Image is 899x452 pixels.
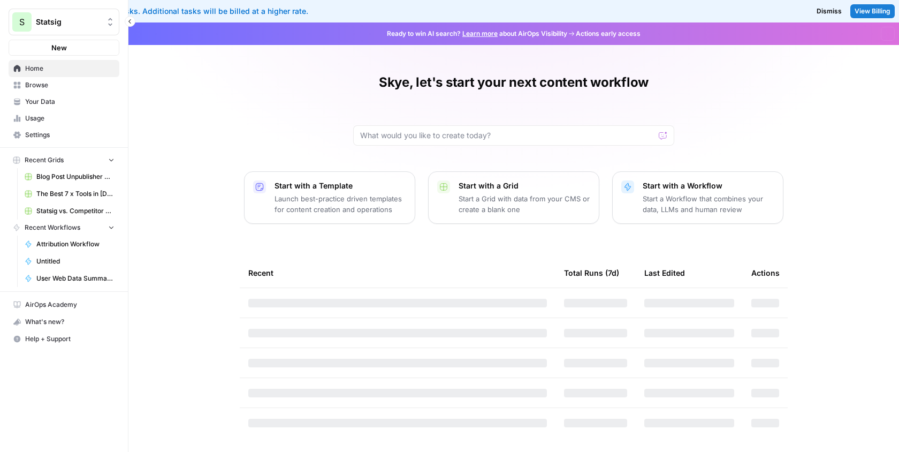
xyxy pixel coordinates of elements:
a: Learn more [462,29,498,37]
button: Start with a TemplateLaunch best-practice driven templates for content creation and operations [244,171,415,224]
span: User Web Data Summarization [36,274,115,283]
span: Recent Grids [25,155,64,165]
span: Statsig vs. Competitor v2 Grid [36,206,115,216]
div: Total Runs (7d) [564,258,619,288]
button: Dismiss [812,4,846,18]
a: Browse [9,77,119,94]
a: AirOps Academy [9,296,119,313]
p: Launch best-practice driven templates for content creation and operations [275,193,406,215]
span: Dismiss [817,6,842,16]
span: Ready to win AI search? about AirOps Visibility [387,29,567,39]
div: Actions [751,258,780,288]
a: Settings [9,126,119,144]
input: What would you like to create today? [360,130,654,141]
span: Actions early access [576,29,641,39]
div: Recent [248,258,547,288]
span: Untitled [36,257,115,266]
span: New [51,42,67,53]
a: Blog Post Unpublisher Grid (master) [20,168,119,185]
button: Workspace: Statsig [9,9,119,35]
a: Home [9,60,119,77]
span: S [19,16,25,28]
span: View Billing [855,6,890,16]
button: Recent Workflows [9,220,119,236]
p: Start with a Template [275,180,406,191]
span: Attribution Workflow [36,239,115,249]
span: Home [25,64,115,73]
a: The Best 7 x Tools in [DATE] Grid [20,185,119,202]
a: User Web Data Summarization [20,270,119,287]
p: Start a Workflow that combines your data, LLMs and human review [643,193,774,215]
span: Your Data [25,97,115,107]
a: Untitled [20,253,119,270]
div: Last Edited [644,258,685,288]
span: Recent Workflows [25,223,80,232]
p: Start with a Grid [459,180,590,191]
h1: Skye, let's start your next content workflow [379,74,649,91]
button: Start with a GridStart a Grid with data from your CMS or create a blank one [428,171,599,224]
p: Start with a Workflow [643,180,774,191]
button: Recent Grids [9,152,119,168]
span: Usage [25,114,115,123]
a: Your Data [9,93,119,110]
span: The Best 7 x Tools in [DATE] Grid [36,189,115,199]
div: What's new? [9,314,119,330]
a: Attribution Workflow [20,236,119,253]
button: Help + Support [9,330,119,348]
button: New [9,40,119,56]
a: View Billing [850,4,895,18]
span: AirOps Academy [25,300,115,310]
span: Browse [25,80,115,90]
div: You've used your included tasks. Additional tasks will be billed at a higher rate. [9,6,558,17]
button: Start with a WorkflowStart a Workflow that combines your data, LLMs and human review [612,171,783,224]
a: Usage [9,110,119,127]
button: What's new? [9,313,119,330]
span: Statsig [36,17,101,27]
a: Statsig vs. Competitor v2 Grid [20,202,119,220]
span: Help + Support [25,334,115,344]
span: Settings [25,130,115,140]
p: Start a Grid with data from your CMS or create a blank one [459,193,590,215]
span: Blog Post Unpublisher Grid (master) [36,172,115,182]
